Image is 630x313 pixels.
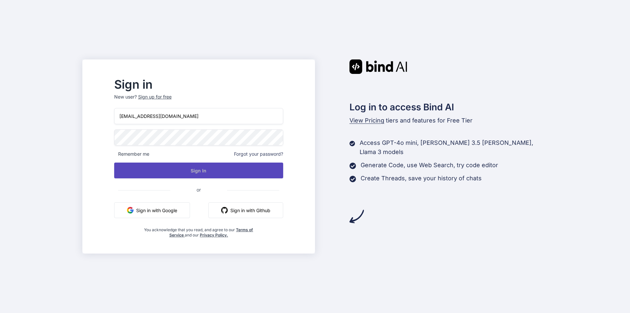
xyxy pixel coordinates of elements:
span: Forgot your password? [234,151,283,157]
a: Privacy Policy. [200,233,228,237]
p: Generate Code, use Web Search, try code editor [361,161,498,170]
img: google [127,207,134,213]
input: Login or Email [114,108,283,124]
button: Sign In [114,163,283,178]
div: Sign up for free [138,94,172,100]
h2: Log in to access Bind AI [349,100,548,114]
p: Access GPT-4o mini, [PERSON_NAME] 3.5 [PERSON_NAME], Llama 3 models [360,138,548,157]
img: arrow [349,209,364,224]
div: You acknowledge that you read, and agree to our and our [142,223,255,238]
span: or [170,182,227,198]
a: Terms of Service [169,227,253,237]
p: Create Threads, save your history of chats [361,174,482,183]
button: Sign in with Google [114,202,190,218]
span: View Pricing [349,117,384,124]
img: Bind AI logo [349,59,407,74]
img: github [221,207,228,213]
button: Sign in with Github [208,202,283,218]
h2: Sign in [114,79,283,90]
p: tiers and features for Free Tier [349,116,548,125]
p: New user? [114,94,283,108]
span: Remember me [114,151,149,157]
